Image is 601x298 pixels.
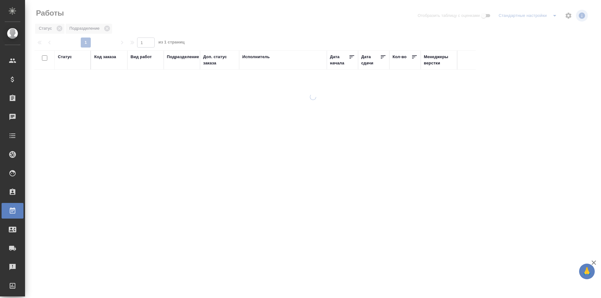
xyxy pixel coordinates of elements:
div: Менеджеры верстки [424,54,454,66]
button: 🙏 [579,264,595,279]
div: Кол-во [393,54,407,60]
div: Исполнитель [242,54,270,60]
div: Вид работ [131,54,152,60]
div: Дата сдачи [361,54,380,66]
div: Доп. статус заказа [203,54,236,66]
div: Подразделение [167,54,199,60]
span: 🙏 [582,265,592,278]
div: Дата начала [330,54,349,66]
div: Статус [58,54,72,60]
div: Код заказа [94,54,116,60]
